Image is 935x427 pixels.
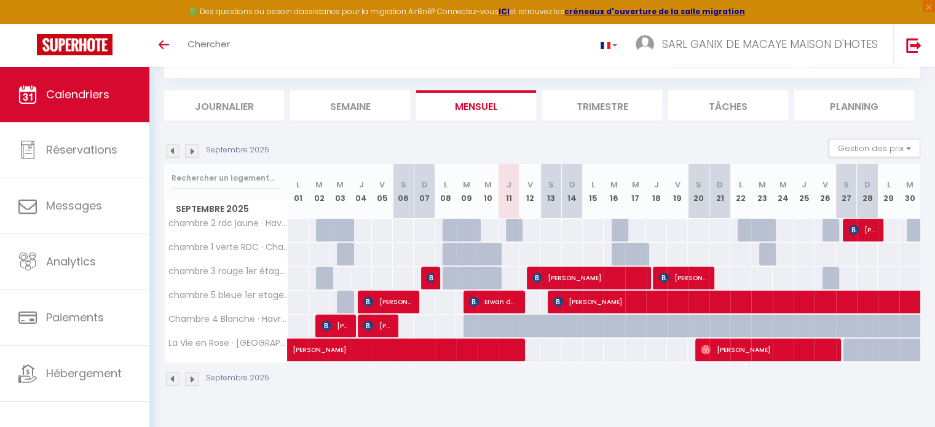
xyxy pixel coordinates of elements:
[206,144,269,156] p: Septembre 2025
[46,142,117,157] span: Réservations
[662,36,878,52] span: SARL GANIX DE MACAYE MAISON D'HOTES
[484,179,491,190] abbr: M
[329,164,350,219] th: 03
[632,179,639,190] abbr: M
[167,243,290,252] span: chambre 1 verte RDC · Chambre de Charme pour 2 pers-Pdj compris (PMR)
[206,372,269,384] p: Septembre 2025
[167,315,290,324] span: Chambre 4 Blanche · Havre de Paix pour 2 pers-Vue Pyrénées-Pdj compris
[610,179,618,190] abbr: M
[794,164,815,219] th: 25
[372,164,393,219] th: 05
[675,179,681,190] abbr: V
[878,164,899,219] th: 29
[739,179,743,190] abbr: L
[857,164,878,219] th: 28
[167,291,290,300] span: chambre 5 bleue 1er etage · Havre de Paix pour 2 pers-Sdb-Pdj compris
[499,6,510,17] a: ICI
[829,139,920,157] button: Gestion des prix
[359,179,364,190] abbr: J
[507,179,511,190] abbr: J
[899,164,920,219] th: 30
[794,90,914,120] li: Planning
[654,179,659,190] abbr: J
[167,339,290,348] span: La Vie en Rose · [GEOGRAPHIC_DATA] à [GEOGRAPHIC_DATA]
[379,179,385,190] abbr: V
[730,164,751,219] th: 22
[178,24,239,67] a: Chercher
[416,90,536,120] li: Mensuel
[296,179,300,190] abbr: L
[363,290,412,313] span: [PERSON_NAME]
[422,179,428,190] abbr: D
[548,179,554,190] abbr: S
[363,314,391,337] span: [PERSON_NAME]
[646,164,667,219] th: 18
[393,164,414,219] th: 06
[773,164,794,219] th: 24
[172,167,280,189] input: Rechercher un logement...
[401,179,406,190] abbr: S
[667,164,688,219] th: 19
[444,179,448,190] abbr: L
[164,90,284,120] li: Journalier
[906,179,913,190] abbr: M
[709,164,730,219] th: 21
[636,35,654,53] img: ...
[427,266,433,289] span: [PERSON_NAME]
[435,164,456,219] th: 08
[864,179,870,190] abbr: D
[759,179,766,190] abbr: M
[688,164,709,219] th: 20
[886,179,890,190] abbr: L
[802,179,807,190] abbr: J
[564,6,745,17] a: créneaux d'ouverture de la salle migration
[322,314,349,337] span: [PERSON_NAME]
[717,179,723,190] abbr: D
[542,90,662,120] li: Trimestre
[10,5,47,42] button: Ouvrir le widget de chat LiveChat
[350,164,371,219] th: 04
[315,179,323,190] abbr: M
[46,366,122,381] span: Hébergement
[46,310,104,325] span: Paiements
[532,266,644,289] span: [PERSON_NAME]
[469,290,518,313] span: Erwan de Penfentenyo
[414,164,435,219] th: 07
[591,179,595,190] abbr: L
[527,179,533,190] abbr: V
[751,164,772,219] th: 23
[288,164,309,219] th: 01
[843,179,849,190] abbr: S
[293,332,604,355] span: [PERSON_NAME]
[701,338,833,361] span: [PERSON_NAME]
[815,164,835,219] th: 26
[187,37,230,50] span: Chercher
[604,164,625,219] th: 16
[290,90,410,120] li: Semaine
[463,179,470,190] abbr: M
[167,267,290,276] span: chambre 3 rouge 1er étage · Havre de Paix pour 2 pers-Vue Pyrénées-Pdj compris
[849,218,877,241] span: [PERSON_NAME]
[336,179,344,190] abbr: M
[626,24,893,67] a: ... SARL GANIX DE MACAYE MAISON D'HOTES
[456,164,477,219] th: 09
[583,164,604,219] th: 15
[779,179,787,190] abbr: M
[569,179,575,190] abbr: D
[696,179,701,190] abbr: S
[499,164,519,219] th: 11
[37,34,112,55] img: Super Booking
[906,37,921,53] img: logout
[288,339,309,362] a: [PERSON_NAME]
[165,200,287,218] span: Septembre 2025
[883,372,926,418] iframe: Chat
[46,87,109,102] span: Calendriers
[562,164,583,219] th: 14
[625,164,646,219] th: 17
[167,219,290,228] span: chambre 2 rdc jaune · Havre de Paix pour 2 pers-Vue Pyrénées-Pdj compris
[659,266,708,289] span: [PERSON_NAME]
[46,254,96,269] span: Analytics
[540,164,561,219] th: 13
[477,164,498,219] th: 10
